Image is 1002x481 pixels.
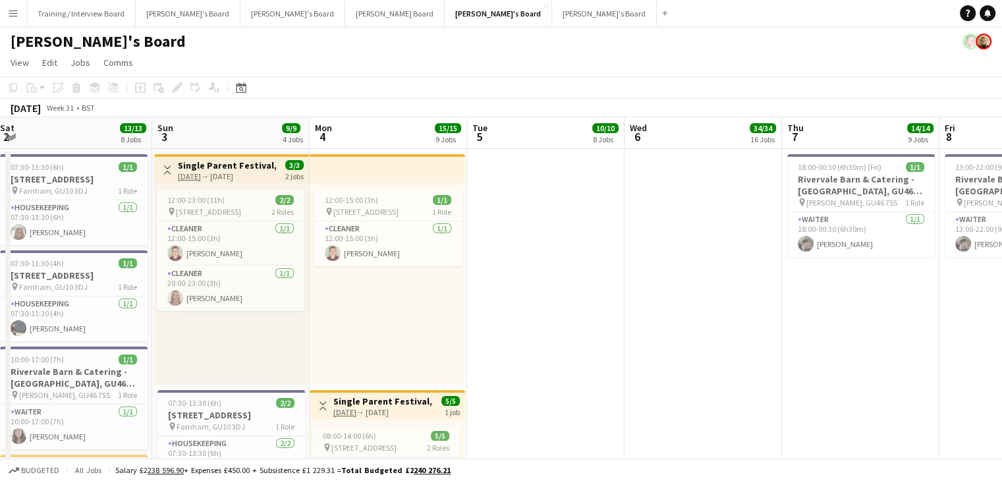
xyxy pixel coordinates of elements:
[65,54,96,71] a: Jobs
[136,1,240,26] button: [PERSON_NAME]'s Board
[98,54,138,71] a: Comms
[5,54,34,71] a: View
[962,34,978,49] app-user-avatar: Fran Dancona
[82,103,95,113] div: BST
[21,466,59,475] span: Budgeted
[445,1,552,26] button: [PERSON_NAME]'s Board
[37,54,63,71] a: Edit
[42,57,57,69] span: Edit
[976,34,991,49] app-user-avatar: Nikoleta Gehfeld
[7,463,61,478] button: Budgeted
[341,465,451,475] span: Total Budgeted £2
[43,103,76,113] span: Week 31
[115,465,451,475] div: Salary £2 + Expenses £450.00 + Subsistence £1 229.31 =
[27,1,136,26] button: Training / Interview Board
[148,465,184,475] tcxspan: Call 238 596.90 via 3CX
[70,57,90,69] span: Jobs
[414,465,451,475] tcxspan: Call 240 276.21 via 3CX
[345,1,445,26] button: [PERSON_NAME] Board
[11,101,41,115] div: [DATE]
[103,57,133,69] span: Comms
[11,32,186,51] h1: [PERSON_NAME]'s Board
[240,1,345,26] button: [PERSON_NAME]'s Board
[552,1,657,26] button: [PERSON_NAME]'s Board
[11,57,29,69] span: View
[72,465,104,475] span: All jobs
